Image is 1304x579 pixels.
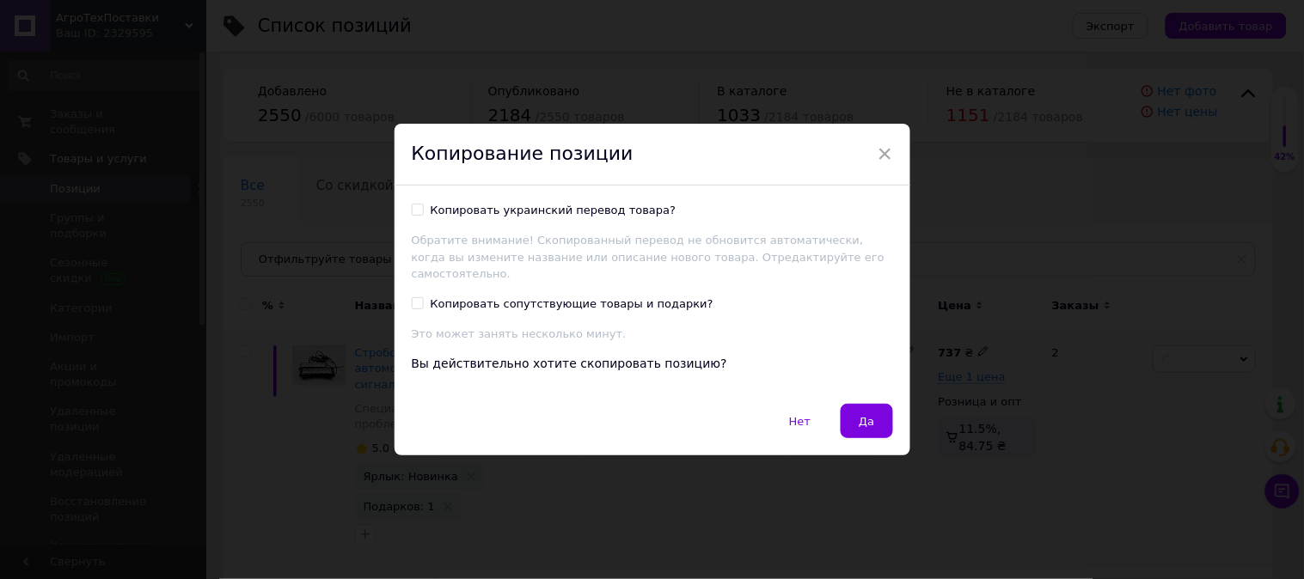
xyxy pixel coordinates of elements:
div: Копировать сопутствующие товары и подарки? [431,296,713,312]
div: Копировать украинский перевод товара? [431,203,676,218]
span: Обратите внимание! Скопированный перевод не обновится автоматически, когда вы измените название и... [412,234,885,280]
span: Копирование позиции [412,143,634,164]
button: Нет [771,404,829,438]
span: Да [859,415,874,428]
button: Да [841,404,892,438]
span: × [878,139,893,168]
span: Нет [789,415,811,428]
div: Вы действительно хотите скопировать позицию? [412,356,893,373]
span: Это может занять несколько минут. [412,327,627,340]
